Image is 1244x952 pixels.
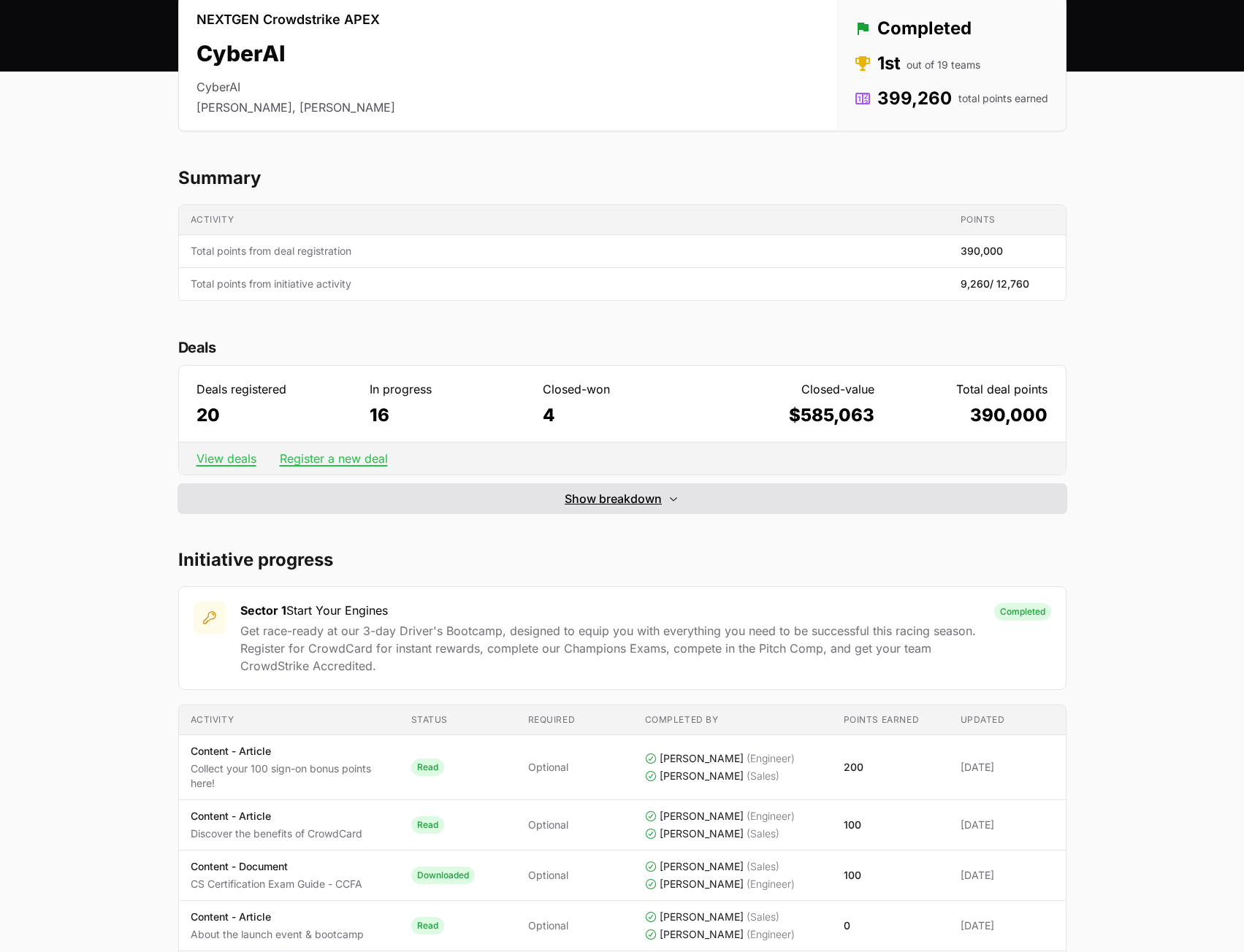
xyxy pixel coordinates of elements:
span: 390,000 [961,244,1003,258]
p: 100 [844,818,861,832]
span: (Engineer) [747,809,795,824]
dd: Completed [854,17,1048,40]
th: Status [400,705,516,735]
dd: 16 [370,404,528,427]
span: (Engineer) [747,751,795,766]
span: (Sales) [747,769,779,783]
th: Required [516,705,633,735]
a: View deals [196,451,256,466]
p: Content - Document [191,859,362,874]
span: Optional [528,760,568,775]
section: CyberAI's progress summary [178,166,1066,301]
dt: Closed-value [716,380,874,398]
dd: 399,260 [854,87,1048,110]
span: (Sales) [747,910,779,924]
p: Content - Article [191,809,362,824]
dt: Total deal points [889,380,1048,398]
span: out of 19 teams [907,58,980,72]
dd: 20 [196,404,355,427]
span: [PERSON_NAME] [660,859,744,874]
p: Content - Article [191,744,388,759]
span: [DATE] [961,868,1054,883]
dt: Closed-won [543,380,701,398]
h2: Summary [178,166,1066,190]
span: [DATE] [961,760,1054,775]
span: [DATE] [961,918,1054,933]
p: Discover the benefits of CrowdCard [191,826,362,841]
span: Optional [528,868,568,883]
span: Total points from initiative activity [191,277,937,291]
th: Completed by [633,705,832,735]
dt: In progress [370,380,528,398]
dd: 1st [854,52,1048,75]
p: 200 [844,760,863,775]
p: Get race-ready at our 3-day Driver's Bootcamp, designed to equip you with everything you need to ... [240,622,980,675]
span: total points earned [958,91,1048,106]
th: Activity [179,705,400,735]
span: 9,260 [961,277,1029,291]
span: (Engineer) [747,927,795,942]
li: [PERSON_NAME], [PERSON_NAME] [196,99,395,116]
span: (Sales) [747,859,779,874]
span: [PERSON_NAME] [660,877,744,891]
span: Optional [528,818,568,832]
h2: Initiative progress [178,548,1066,572]
p: 100 [844,868,861,883]
dt: Deals registered [196,380,355,398]
section: Deal statistics [178,336,1066,513]
button: Show breakdownExpand/Collapse [178,484,1066,513]
th: Updated [949,705,1066,735]
span: (Engineer) [747,877,795,891]
p: Content - Article [191,910,364,924]
p: 0 [844,918,850,933]
p: CS Certification Exam Guide - CCFA [191,877,362,891]
span: [PERSON_NAME] [660,826,744,841]
p: About the launch event & bootcamp [191,927,364,942]
span: Total points from deal registration [191,244,937,258]
span: Sector 1 [240,603,286,618]
h2: Deals [178,336,1066,359]
span: [PERSON_NAME] [660,910,744,924]
span: / 12,760 [990,277,1029,290]
dd: 4 [543,404,701,427]
p: NEXTGEN Crowdstrike APEX [196,11,395,28]
dd: 390,000 [889,404,1048,427]
span: Show breakdown [565,490,662,507]
span: [PERSON_NAME] [660,809,744,824]
th: Activity [179,205,949,235]
li: CyberAI [196,78,395,96]
th: Points [949,205,1066,235]
span: [PERSON_NAME] [660,927,744,942]
h3: Start Your Engines [240,602,980,619]
span: [PERSON_NAME] [660,751,744,766]
span: [DATE] [961,818,1054,832]
th: Points earned [832,705,949,735]
span: [PERSON_NAME] [660,769,744,783]
a: Register a new deal [280,451,388,466]
span: (Sales) [747,826,779,841]
dd: $585,063 [716,404,874,427]
h2: CyberAI [196,40,395,66]
svg: Expand/Collapse [668,493,679,504]
p: Collect your 100 sign-on bonus points here! [191,761,388,791]
span: Optional [528,918,568,933]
